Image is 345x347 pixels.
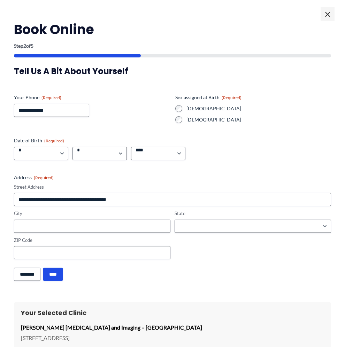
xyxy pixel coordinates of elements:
[14,44,331,48] p: Step of
[321,7,335,21] span: ×
[31,43,33,49] span: 5
[21,309,324,317] h3: Your Selected Clinic
[14,210,170,217] label: City
[14,184,331,190] label: Street Address
[175,94,242,101] legend: Sex assigned at Birth
[44,138,64,143] span: (Required)
[222,95,242,100] span: (Required)
[34,175,54,180] span: (Required)
[14,237,170,244] label: ZIP Code
[14,21,331,38] h2: Book Online
[14,137,64,144] legend: Date of Birth
[14,174,54,181] legend: Address
[186,116,331,123] label: [DEMOGRAPHIC_DATA]
[14,66,331,77] h3: Tell us a bit about yourself
[41,95,61,100] span: (Required)
[186,105,331,112] label: [DEMOGRAPHIC_DATA]
[14,94,170,101] label: Your Phone
[21,322,324,333] p: [PERSON_NAME] [MEDICAL_DATA] and Imaging – [GEOGRAPHIC_DATA]
[21,333,324,343] p: [STREET_ADDRESS]
[175,210,331,217] label: State
[23,43,26,49] span: 2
